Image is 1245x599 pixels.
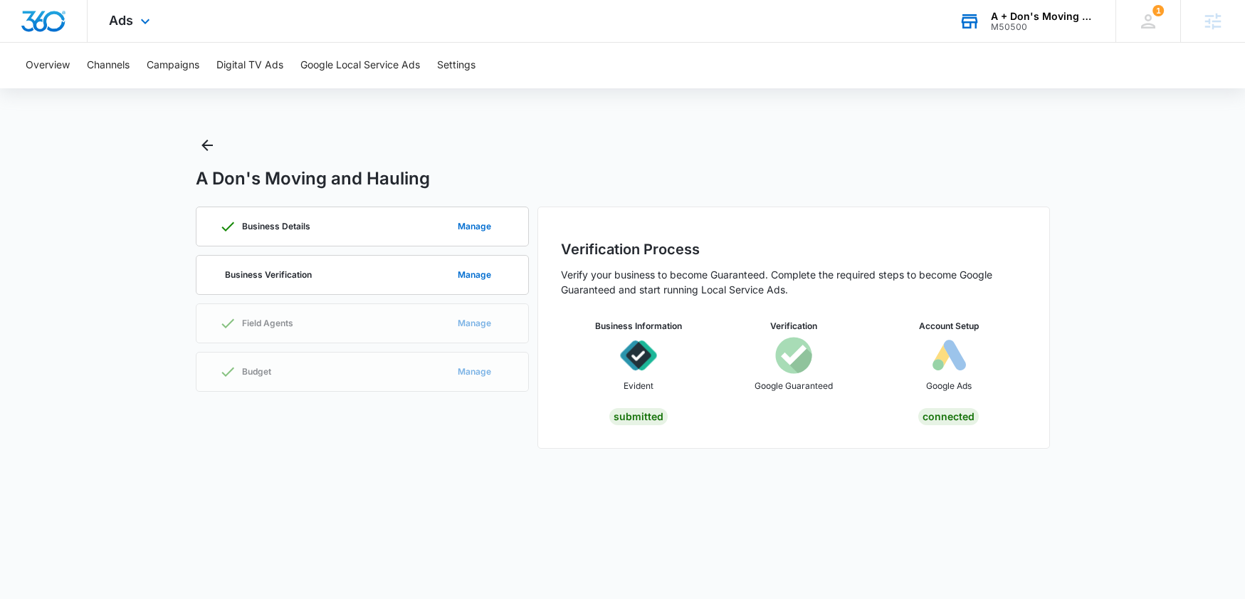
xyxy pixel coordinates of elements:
[926,380,972,392] p: Google Ads
[196,207,529,246] a: Business DetailsManage
[26,43,70,88] button: Overview
[919,320,979,333] h3: Account Setup
[991,11,1095,22] div: account name
[609,408,668,425] div: Submitted
[755,380,833,392] p: Google Guaranteed
[196,134,219,157] button: Back
[225,271,312,279] p: Business Verification
[216,43,283,88] button: Digital TV Ads
[242,222,310,231] p: Business Details
[300,43,420,88] button: Google Local Service Ads
[770,320,817,333] h3: Verification
[443,258,505,292] button: Manage
[437,43,476,88] button: Settings
[991,22,1095,32] div: account id
[918,408,979,425] div: Connected
[1152,5,1164,16] div: notifications count
[443,209,505,244] button: Manage
[624,380,653,392] p: Evident
[930,337,967,374] img: icon-googleAds-b.svg
[595,320,682,333] h3: Business Information
[196,255,529,295] a: Business VerificationManage
[775,337,812,374] img: icon-googleGuaranteed.svg
[87,43,130,88] button: Channels
[196,168,430,189] h1: A Don's Moving and Hauling
[109,13,133,28] span: Ads
[1152,5,1164,16] span: 1
[620,337,657,374] img: icon-evident.svg
[147,43,199,88] button: Campaigns
[561,267,1026,297] p: Verify your business to become Guaranteed. Complete the required steps to become Google Guarantee...
[561,239,1026,260] h2: Verification Process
